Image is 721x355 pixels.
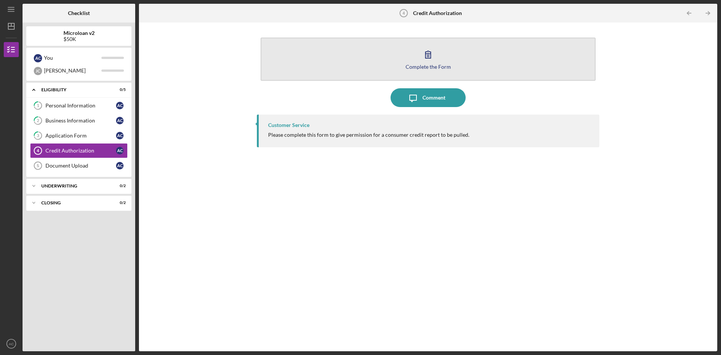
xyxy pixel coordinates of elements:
[112,201,126,205] div: 0 / 2
[268,122,309,128] div: Customer Service
[116,147,124,154] div: A C
[41,184,107,188] div: Underwriting
[45,163,116,169] div: Document Upload
[4,336,19,351] button: AC
[116,117,124,124] div: A C
[391,88,466,107] button: Comment
[45,133,116,139] div: Application Form
[34,67,42,75] div: J C
[268,132,469,138] div: Please complete this form to give permission for a consumer credit report to be pulled.
[63,36,95,42] div: $50K
[30,98,128,113] a: 1Personal InformationAC
[44,64,101,77] div: [PERSON_NAME]
[403,11,405,15] tspan: 4
[112,184,126,188] div: 0 / 2
[63,30,95,36] b: Microloan v2
[116,132,124,139] div: A C
[30,128,128,143] a: 3Application FormAC
[68,10,90,16] b: Checklist
[45,118,116,124] div: Business Information
[37,148,39,153] tspan: 4
[37,118,39,123] tspan: 2
[406,64,451,69] div: Complete the Form
[116,162,124,169] div: A C
[261,38,596,81] button: Complete the Form
[44,51,101,64] div: You
[37,103,39,108] tspan: 1
[45,148,116,154] div: Credit Authorization
[9,342,14,346] text: AC
[34,54,42,62] div: A C
[116,102,124,109] div: A C
[112,88,126,92] div: 0 / 5
[30,113,128,128] a: 2Business InformationAC
[30,158,128,173] a: 5Document UploadAC
[37,163,39,168] tspan: 5
[45,103,116,109] div: Personal Information
[422,88,445,107] div: Comment
[41,201,107,205] div: Closing
[41,88,107,92] div: Eligibility
[30,143,128,158] a: 4Credit AuthorizationAC
[37,133,39,138] tspan: 3
[413,10,462,16] b: Credit Authorization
